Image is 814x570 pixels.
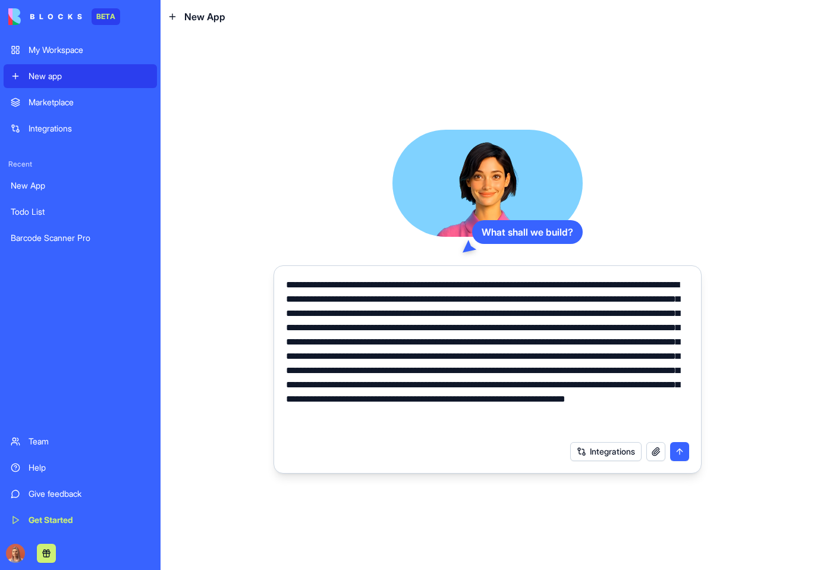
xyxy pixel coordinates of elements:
[8,8,82,25] img: logo
[6,544,25,563] img: Marina_gj5dtt.jpg
[4,38,157,62] a: My Workspace
[570,442,642,461] button: Integrations
[29,96,150,108] div: Marketplace
[4,117,157,140] a: Integrations
[11,206,150,218] div: Todo List
[29,514,150,526] div: Get Started
[29,70,150,82] div: New app
[4,508,157,532] a: Get Started
[29,462,150,474] div: Help
[8,8,120,25] a: BETA
[184,10,225,24] span: New App
[4,90,157,114] a: Marketplace
[4,456,157,480] a: Help
[29,44,150,56] div: My Workspace
[4,200,157,224] a: Todo List
[4,430,157,453] a: Team
[4,482,157,506] a: Give feedback
[29,488,150,500] div: Give feedback
[4,64,157,88] a: New app
[92,8,120,25] div: BETA
[29,123,150,134] div: Integrations
[11,232,150,244] div: Barcode Scanner Pro
[4,226,157,250] a: Barcode Scanner Pro
[4,174,157,198] a: New App
[11,180,150,192] div: New App
[4,159,157,169] span: Recent
[472,220,583,244] div: What shall we build?
[29,436,150,447] div: Team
